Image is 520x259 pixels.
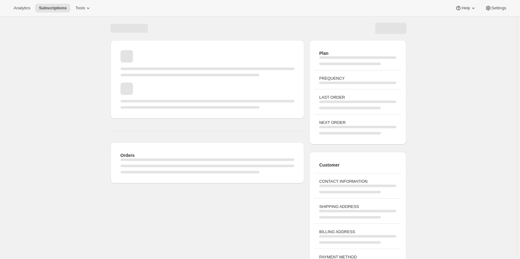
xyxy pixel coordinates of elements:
h3: LAST ORDER [319,94,396,101]
button: Analytics [10,4,34,12]
span: Settings [491,6,506,11]
button: Subscriptions [35,4,70,12]
h3: BILLING ADDRESS [319,229,396,235]
button: Help [451,4,480,12]
button: Settings [481,4,510,12]
button: Tools [72,4,95,12]
h3: FREQUENCY [319,75,396,82]
span: Help [461,6,470,11]
h2: Orders [121,152,295,158]
span: Analytics [14,6,30,11]
h2: Customer [319,162,396,168]
h3: SHIPPING ADDRESS [319,204,396,210]
h3: NEXT ORDER [319,120,396,126]
span: Tools [75,6,85,11]
h2: Plan [319,50,396,56]
h3: CONTACT INFORMATION [319,178,396,185]
span: Subscriptions [39,6,67,11]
